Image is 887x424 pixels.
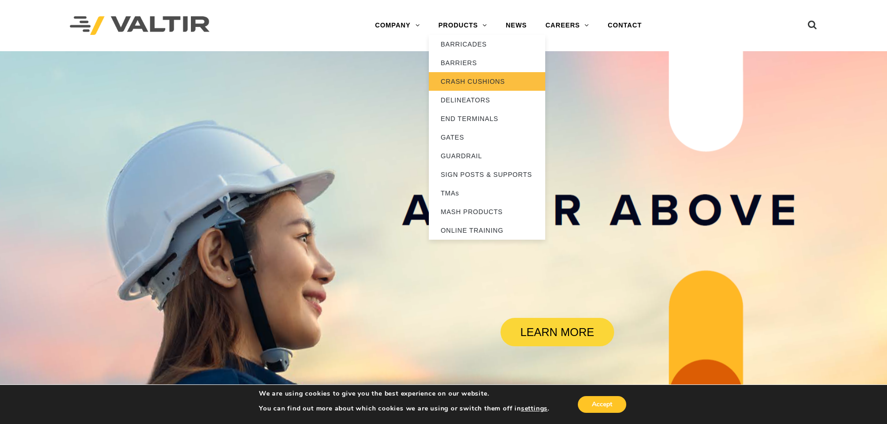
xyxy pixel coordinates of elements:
[521,404,548,413] button: settings
[429,184,545,202] a: TMAs
[366,16,429,35] a: COMPANY
[429,221,545,240] a: ONLINE TRAINING
[429,35,545,54] a: BARRICADES
[259,390,549,398] p: We are using cookies to give you the best experience on our website.
[429,109,545,128] a: END TERMINALS
[429,147,545,165] a: GUARDRAIL
[259,404,549,413] p: You can find out more about which cookies we are using or switch them off in .
[70,16,210,35] img: Valtir
[429,202,545,221] a: MASH PRODUCTS
[429,165,545,184] a: SIGN POSTS & SUPPORTS
[429,91,545,109] a: DELINEATORS
[429,128,545,147] a: GATES
[578,396,626,413] button: Accept
[429,54,545,72] a: BARRIERS
[501,318,614,346] a: LEARN MORE
[429,16,496,35] a: PRODUCTS
[496,16,536,35] a: NEWS
[429,72,545,91] a: CRASH CUSHIONS
[536,16,598,35] a: CAREERS
[598,16,651,35] a: CONTACT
